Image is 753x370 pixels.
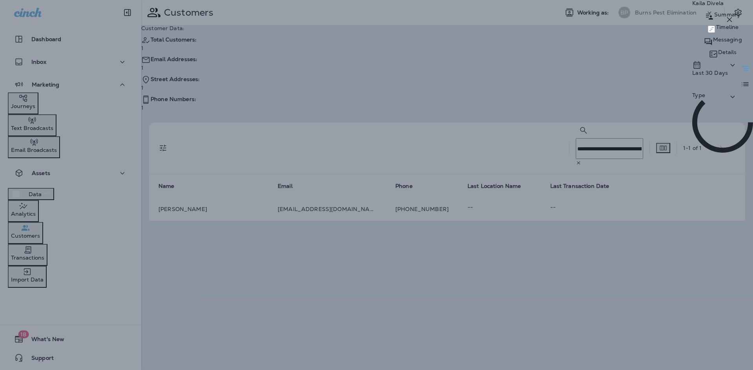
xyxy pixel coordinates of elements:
[692,92,705,120] p: Type
[716,24,738,30] p: Timeline
[737,76,753,92] button: Log View
[713,36,742,43] p: Messaging
[714,11,740,18] p: Summary
[692,70,728,76] p: Last 30 Days
[718,49,737,55] p: Details
[737,60,753,76] button: Summary View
